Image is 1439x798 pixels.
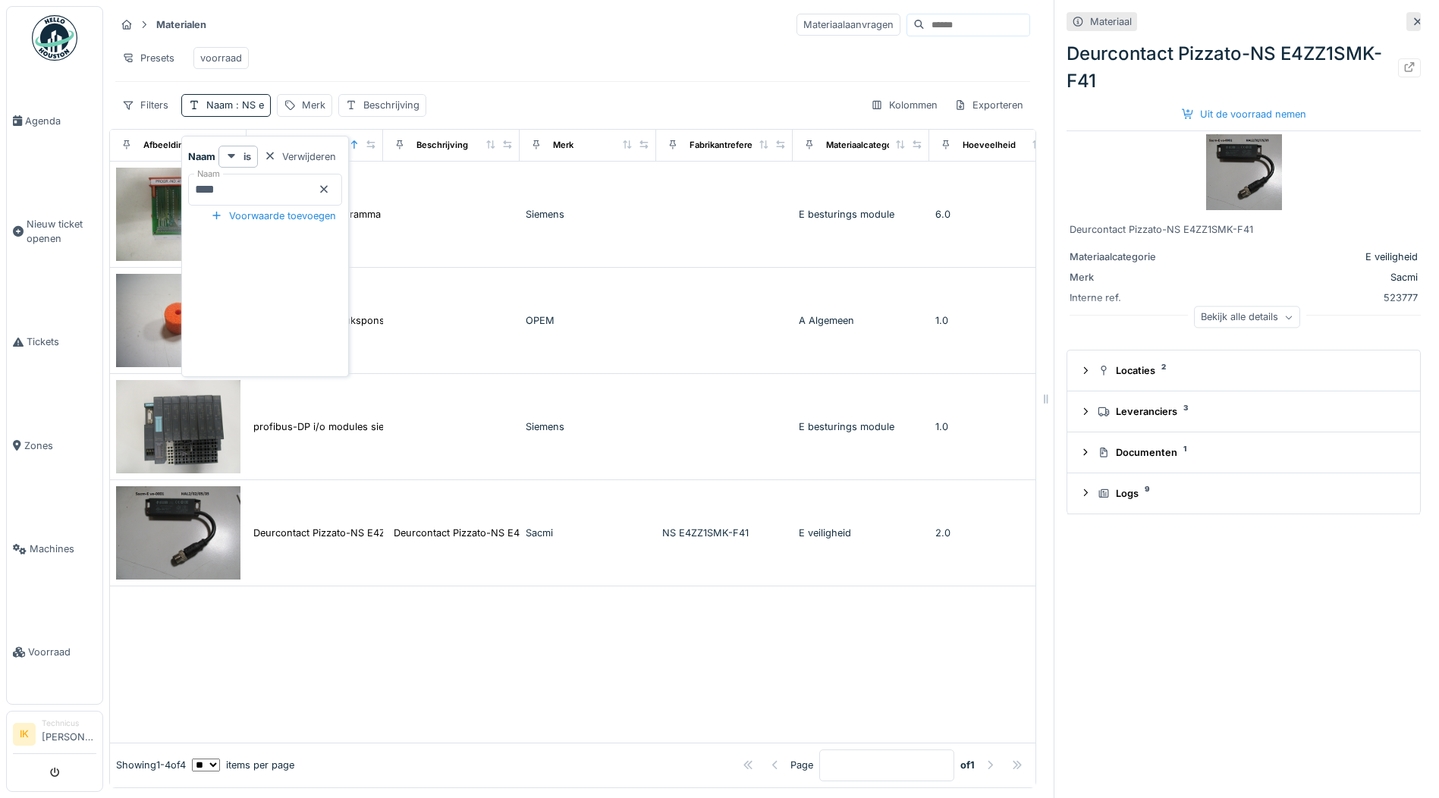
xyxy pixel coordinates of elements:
span: : NS e [233,99,264,111]
div: 6.0 [935,207,1060,221]
div: Page [790,758,813,772]
div: Deurcontact Pizzato-NS E4ZZ1SMK-F41 [253,526,437,540]
div: Technicus [42,718,96,729]
div: Hoeveelheid [963,139,1016,152]
div: Deurcontact Pizzato-NS E4ZZ1SMK-F41 [1070,222,1418,237]
div: Beschrijving [416,139,468,152]
div: Interne ref. [1070,291,1183,305]
div: E veiligheid [1189,250,1418,264]
div: NS E4ZZ1SMK-F41 [662,526,787,540]
summary: Locaties2 [1073,357,1414,385]
div: Fabrikantreferentie [690,139,768,152]
div: A Algemeen [799,313,923,328]
div: 523777 [1189,291,1418,305]
span: Nieuw ticket openen [27,217,96,246]
div: Beschrijving [363,98,419,112]
div: 1.0 [935,313,1060,328]
div: Sacmi [526,526,650,540]
div: Leveranciers [1098,404,1402,419]
strong: Naam [188,149,215,164]
div: E besturings module [799,207,923,221]
div: Merk [1070,270,1183,284]
strong: is [243,149,251,164]
div: Uit de voorraad nemen [1176,104,1312,124]
div: OPEM [526,313,650,328]
div: Materiaalaanvragen [796,14,900,36]
span: Tickets [27,335,96,349]
div: 2.0 [935,526,1060,540]
div: Naam [206,98,264,112]
div: Exporteren [947,94,1030,116]
span: Machines [30,542,96,556]
div: profibus-DP i/o modules siemens ET200S [253,419,448,434]
div: Deurcontact Pizzato-NS E4ZZ1SMK-F41 [394,526,577,540]
div: E besturings module [799,419,923,434]
label: Naam [194,168,223,181]
span: Voorraad [28,645,96,659]
div: voorraad [200,51,242,65]
span: Agenda [25,114,96,128]
div: Voorwaarde toevoegen [205,206,342,226]
div: Siemens [526,419,650,434]
div: Merk [553,139,573,152]
div: Materiaal [1090,14,1132,29]
summary: Documenten1 [1073,438,1414,467]
span: Zones [24,438,96,453]
div: Deurcontact Pizzato-NS E4ZZ1SMK-F41 [1067,40,1421,95]
div: Afbeelding [143,139,189,152]
div: E veiligheid [799,526,923,540]
div: Sacmi [1189,270,1418,284]
div: Merk [302,98,325,112]
img: siemens Eprom programma kaarten [116,168,240,261]
div: items per page [192,758,294,772]
strong: of 1 [960,758,975,772]
img: Deurcontact Pizzato-NS E4ZZ1SMK-F41 [1206,134,1282,210]
div: Filters [115,94,175,116]
div: Locaties [1098,363,1402,378]
img: profibus-DP i/o modules siemens ET200S [116,380,240,473]
img: Deurcontact Pizzato-NS E4ZZ1SMK-F41 [116,486,240,580]
li: [PERSON_NAME] [42,718,96,750]
li: IK [13,723,36,746]
div: Documenten [1098,445,1402,460]
img: Ronde oranje aandrukspons ESApack [116,274,240,367]
div: Kolommen [864,94,944,116]
div: Materiaalcategorie [1070,250,1183,264]
div: Materiaalcategorie [826,139,903,152]
div: Bekijk alle details [1194,306,1300,328]
summary: Leveranciers3 [1073,397,1414,426]
div: Logs [1098,486,1402,501]
strong: Materialen [150,17,212,32]
div: Presets [115,47,181,69]
div: Showing 1 - 4 of 4 [116,758,186,772]
summary: Logs9 [1073,479,1414,507]
div: Siemens [526,207,650,221]
img: Badge_color-CXgf-gQk.svg [32,15,77,61]
div: Verwijderen [258,146,342,167]
div: 1.0 [935,419,1060,434]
